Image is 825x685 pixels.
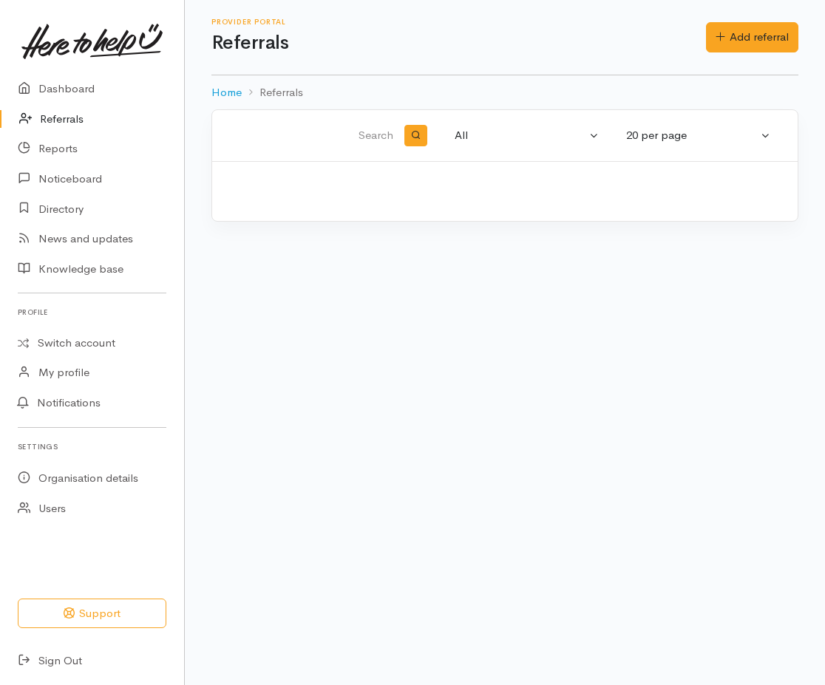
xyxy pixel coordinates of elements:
a: Add referral [706,22,798,52]
h6: Profile [18,302,166,322]
h6: Settings [18,437,166,457]
a: Home [211,84,242,101]
div: All [455,127,586,144]
button: 20 per page [617,121,780,150]
li: Referrals [242,84,303,101]
nav: breadcrumb [211,75,798,110]
h1: Referrals [211,33,706,54]
h6: Provider Portal [211,18,706,26]
button: All [446,121,608,150]
button: Support [18,599,166,629]
div: 20 per page [626,127,758,144]
input: Search [230,118,396,154]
